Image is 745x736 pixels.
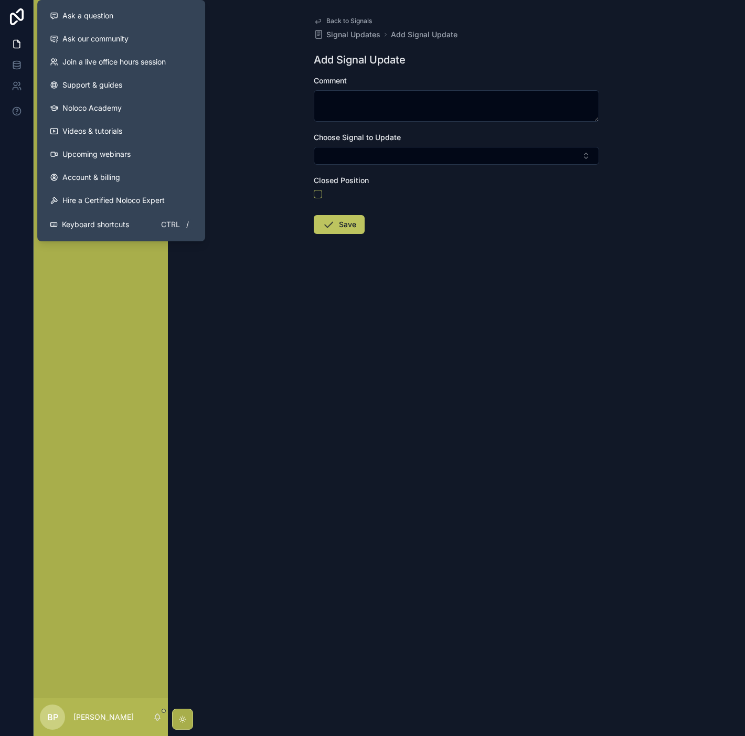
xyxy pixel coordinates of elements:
[62,219,129,230] span: Keyboard shortcuts
[34,42,168,166] div: scrollable content
[62,103,122,113] span: Noloco Academy
[62,57,166,67] span: Join a live office hours session
[62,126,122,136] span: Videos & tutorials
[314,17,372,25] a: Back to Signals
[41,97,201,120] a: Noloco Academy
[326,29,380,40] span: Signal Updates
[183,220,191,229] span: /
[41,212,201,237] button: Keyboard shortcutsCtrl/
[62,149,131,159] span: Upcoming webinars
[314,147,599,165] button: Select Button
[41,120,201,143] a: Videos & tutorials
[314,176,369,185] span: Closed Position
[41,4,201,27] button: Ask a question
[41,73,201,97] a: Support & guides
[41,166,201,189] a: Account & billing
[62,10,113,21] span: Ask a question
[62,172,120,183] span: Account & billing
[62,34,129,44] span: Ask our community
[41,27,201,50] a: Ask our community
[314,215,365,234] button: Save
[326,17,372,25] span: Back to Signals
[62,195,165,206] span: Hire a Certified Noloco Expert
[314,29,380,40] a: Signal Updates
[160,218,181,231] span: Ctrl
[41,143,201,166] a: Upcoming webinars
[73,712,134,722] p: [PERSON_NAME]
[41,50,201,73] a: Join a live office hours session
[314,133,401,142] span: Choose Signal to Update
[314,52,406,67] h1: Add Signal Update
[47,711,58,723] span: BP
[41,189,201,212] button: Hire a Certified Noloco Expert
[314,76,347,85] span: Comment
[62,80,122,90] span: Support & guides
[391,29,457,40] a: Add Signal Update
